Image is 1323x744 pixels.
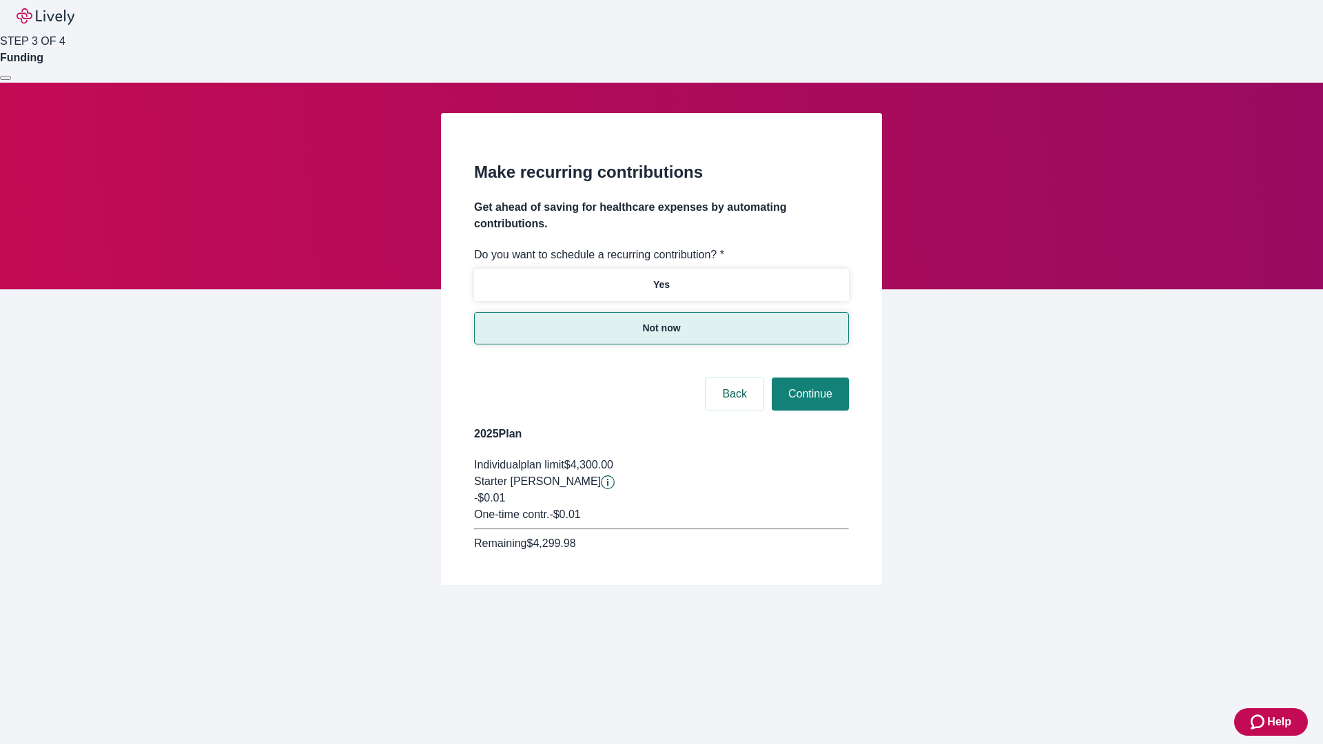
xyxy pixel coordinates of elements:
[1251,714,1267,730] svg: Zendesk support icon
[474,247,724,263] label: Do you want to schedule a recurring contribution? *
[474,312,849,344] button: Not now
[526,537,575,549] span: $4,299.98
[474,426,849,442] h4: 2025 Plan
[474,160,849,185] h2: Make recurring contributions
[772,378,849,411] button: Continue
[642,321,680,335] p: Not now
[1234,708,1308,736] button: Zendesk support iconHelp
[474,537,526,549] span: Remaining
[706,378,763,411] button: Back
[474,492,505,504] span: -$0.01
[17,8,74,25] img: Lively
[564,459,613,471] span: $4,300.00
[474,508,549,520] span: One-time contr.
[474,199,849,232] h4: Get ahead of saving for healthcare expenses by automating contributions.
[601,475,615,489] svg: Starter penny details
[474,269,849,301] button: Yes
[653,278,670,292] p: Yes
[474,475,601,487] span: Starter [PERSON_NAME]
[1267,714,1291,730] span: Help
[474,459,564,471] span: Individual plan limit
[601,475,615,489] button: Lively will contribute $0.01 to establish your account
[549,508,580,520] span: - $0.01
